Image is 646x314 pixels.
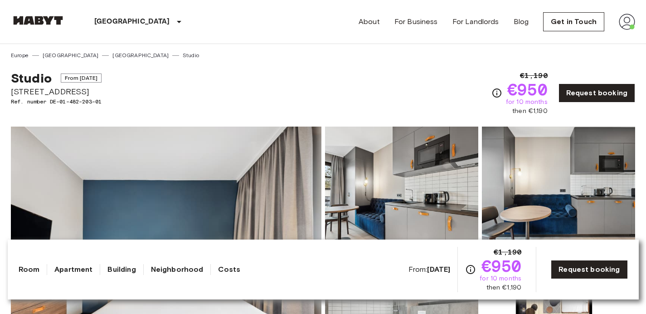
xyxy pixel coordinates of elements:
span: €1,190 [520,70,548,81]
svg: Check cost overview for full price breakdown. Please note that discounts apply to new joiners onl... [465,264,476,275]
span: then €1,190 [486,283,522,292]
a: For Business [394,16,438,27]
img: avatar [619,14,635,30]
a: Apartment [54,264,92,275]
a: Neighborhood [151,264,204,275]
a: Europe [11,51,29,59]
span: Ref. number DE-01-482-203-01 [11,98,102,106]
a: Room [19,264,40,275]
a: [GEOGRAPHIC_DATA] [112,51,169,59]
a: Blog [514,16,529,27]
p: [GEOGRAPHIC_DATA] [94,16,170,27]
span: From [DATE] [61,74,102,83]
span: €1,190 [494,247,521,258]
a: Get in Touch [543,12,604,31]
a: Building [107,264,136,275]
span: then €1,190 [512,107,548,116]
a: Costs [218,264,240,275]
span: for 10 months [506,98,548,107]
span: for 10 months [480,274,521,283]
svg: Check cost overview for full price breakdown. Please note that discounts apply to new joiners onl... [491,88,502,98]
span: [STREET_ADDRESS] [11,86,102,98]
span: Studio [11,70,52,86]
a: About [359,16,380,27]
a: Request booking [551,260,627,279]
img: Picture of unit DE-01-482-203-01 [325,127,478,245]
a: Request booking [559,83,635,103]
b: [DATE] [427,265,450,274]
a: [GEOGRAPHIC_DATA] [43,51,99,59]
span: €950 [507,81,548,98]
span: From: [408,265,451,275]
a: Studio [183,51,199,59]
a: For Landlords [452,16,499,27]
img: Habyt [11,16,65,25]
span: €950 [481,258,522,274]
img: Picture of unit DE-01-482-203-01 [482,127,635,245]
